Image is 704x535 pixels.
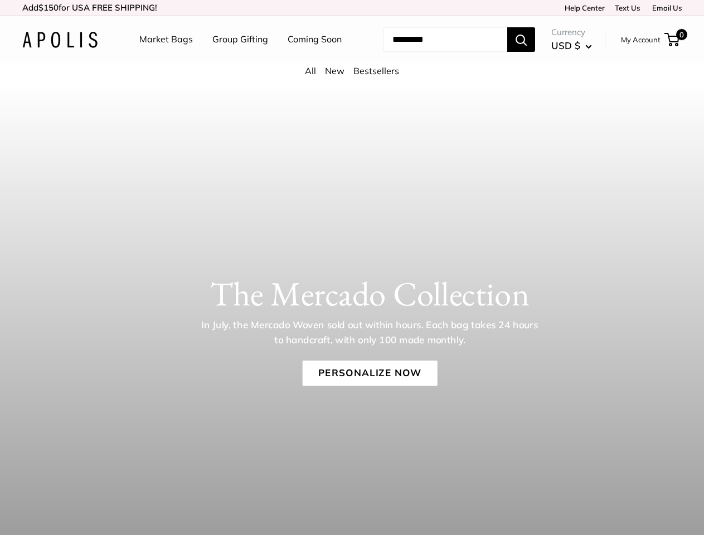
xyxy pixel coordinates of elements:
[212,31,268,48] a: Group Gifting
[648,3,682,12] a: Email Us
[383,27,507,52] input: Search...
[666,33,679,46] a: 0
[615,3,640,12] a: Text Us
[139,31,193,48] a: Market Bags
[288,31,342,48] a: Coming Soon
[22,32,98,48] img: Apolis
[551,37,592,55] button: USD $
[551,40,580,51] span: USD $
[325,65,344,76] a: New
[621,33,661,46] a: My Account
[56,274,683,314] h1: The Mercado Collection
[197,318,542,347] p: In July, the Mercado Woven sold out within hours. Each bag takes 24 hours to handcraft, with only...
[353,65,399,76] a: Bestsellers
[302,361,437,386] a: Personalize Now
[305,65,316,76] a: All
[561,3,605,12] a: Help Center
[38,2,59,13] span: $150
[551,25,592,40] span: Currency
[676,29,687,40] span: 0
[507,27,535,52] button: Search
